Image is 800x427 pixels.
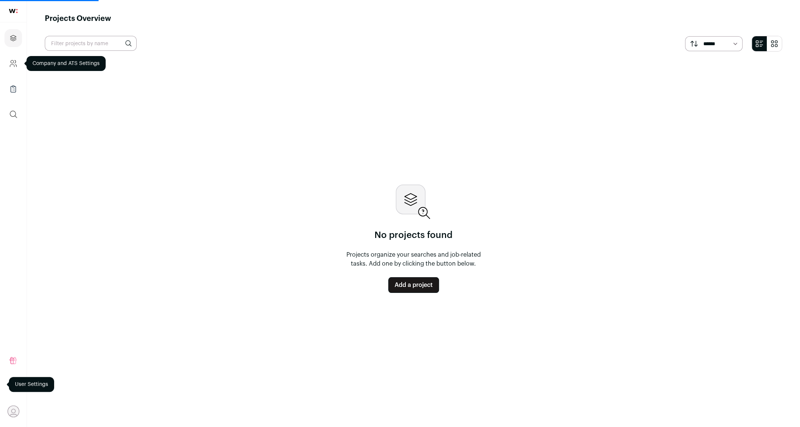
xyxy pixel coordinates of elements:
[4,55,22,72] a: Company and ATS Settings
[388,277,439,293] a: Add a project
[342,250,485,268] p: Projects organize your searches and job-related tasks. Add one by clicking the button below.
[45,13,111,24] h1: Projects Overview
[45,36,137,51] input: Filter projects by name
[9,9,18,13] img: wellfound-shorthand-0d5821cbd27db2630d0214b213865d53afaa358527fdda9d0ea32b1df1b89c2c.svg
[9,377,54,392] div: User Settings
[4,80,22,98] a: Company Lists
[27,56,106,71] div: Company and ATS Settings
[4,29,22,47] a: Projects
[7,405,19,417] button: Open dropdown
[374,229,452,241] p: No projects found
